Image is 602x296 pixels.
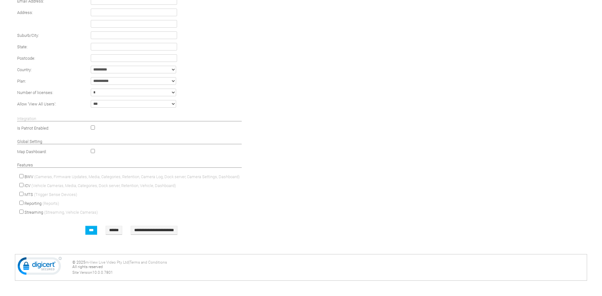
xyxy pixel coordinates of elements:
span: State: [17,44,28,49]
img: DigiCert Secured Site Seal [17,257,62,278]
span: Streaming [24,210,43,215]
span: MTS [24,192,33,197]
div: Site Version [72,270,584,275]
span: Map Dashboard: [17,149,47,154]
span: Number of licenses: [17,90,53,95]
span: Integration [17,116,36,121]
span: (Vehicle Cameras, Media, Categories, Dock server, Retention, Vehicle, Dashboard) [31,183,176,188]
span: Reporting [24,201,42,206]
span: Suburb/City: [17,33,39,38]
span: Allow 'View All Users': [17,102,56,106]
span: Plan: [17,79,26,84]
span: (Streaming, Vehicle Cameras) [44,210,98,215]
span: Features [17,163,33,167]
span: (Cameras, Firmware Updates, Media, Categories, Retention, Camera Log, Dock server, Camera Setting... [34,174,240,179]
span: Postcode: [17,56,35,61]
span: Country: [17,67,32,72]
span: Global Setting [17,139,42,144]
a: Terms and Conditions [129,260,167,265]
span: (Trigger Sense Devices) [34,192,77,197]
span: 10.0.0.7801 [92,270,113,275]
span: (Reports) [43,201,59,206]
a: m-View Live Video Pty Ltd [85,260,129,265]
span: ICV [24,183,30,188]
div: © 2025 | All rights reserved [72,260,584,275]
span: Address: [17,10,33,15]
td: Is Patriot Enabled: [16,124,88,132]
span: BWV [24,174,33,179]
